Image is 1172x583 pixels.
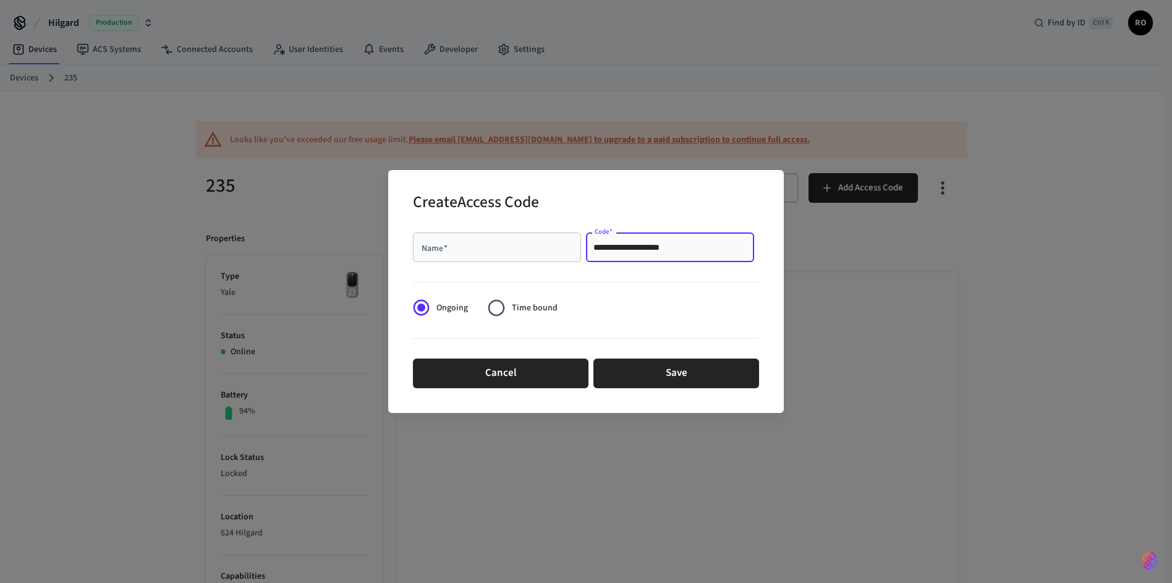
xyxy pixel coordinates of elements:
[593,359,759,388] button: Save
[595,227,613,236] label: Code
[413,359,588,388] button: Cancel
[512,302,558,315] span: Time bound
[413,185,539,223] h2: Create Access Code
[1142,551,1157,571] img: SeamLogoGradient.69752ec5.svg
[436,302,468,315] span: Ongoing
